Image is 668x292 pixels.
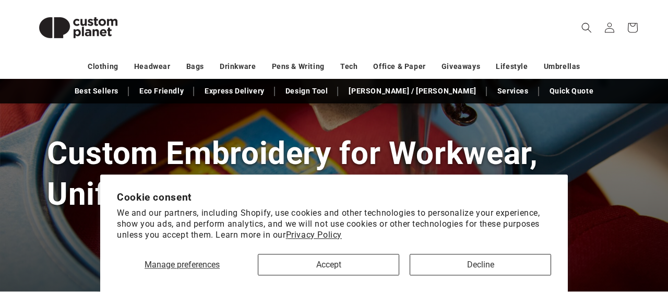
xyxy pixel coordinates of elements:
[88,57,118,76] a: Clothing
[544,57,580,76] a: Umbrellas
[220,57,256,76] a: Drinkware
[544,82,599,100] a: Quick Quote
[134,57,171,76] a: Headwear
[343,82,481,100] a: [PERSON_NAME] / [PERSON_NAME]
[410,254,551,275] button: Decline
[373,57,425,76] a: Office & Paper
[340,57,357,76] a: Tech
[117,191,551,203] h2: Cookie consent
[492,82,534,100] a: Services
[280,82,333,100] a: Design Tool
[134,82,189,100] a: Eco Friendly
[145,260,220,270] span: Manage preferences
[117,254,247,275] button: Manage preferences
[47,133,621,214] h1: Custom Embroidery for Workwear, Uniforms & Sportswear
[286,230,342,240] a: Privacy Policy
[258,254,399,275] button: Accept
[496,57,528,76] a: Lifestyle
[117,208,551,240] p: We and our partners, including Shopify, use cookies and other technologies to personalize your ex...
[69,82,124,100] a: Best Sellers
[272,57,325,76] a: Pens & Writing
[199,82,270,100] a: Express Delivery
[494,179,668,292] iframe: Chat Widget
[575,16,598,39] summary: Search
[186,57,204,76] a: Bags
[26,4,130,51] img: Custom Planet
[442,57,480,76] a: Giveaways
